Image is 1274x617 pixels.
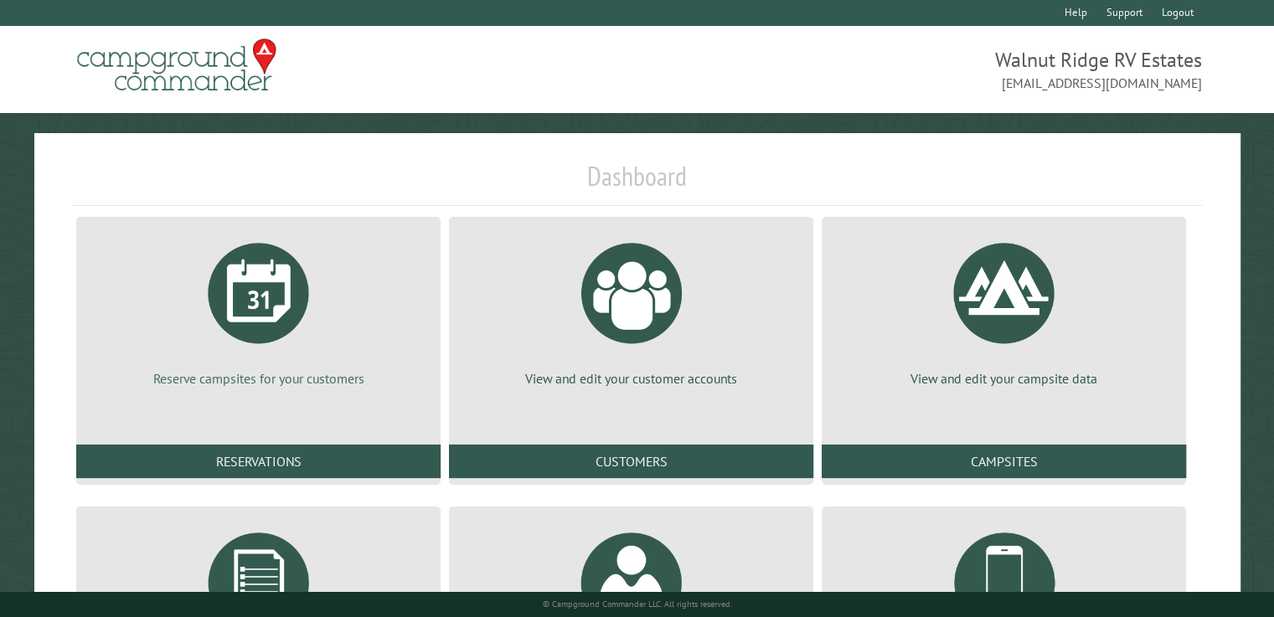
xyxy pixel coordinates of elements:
[72,33,281,98] img: Campground Commander
[449,445,813,478] a: Customers
[543,599,732,609] small: © Campground Commander LLC. All rights reserved.
[469,230,793,388] a: View and edit your customer accounts
[842,369,1166,388] p: View and edit your campsite data
[96,369,420,388] p: Reserve campsites for your customers
[76,445,441,478] a: Reservations
[822,445,1186,478] a: Campsites
[842,230,1166,388] a: View and edit your campsite data
[469,369,793,388] p: View and edit your customer accounts
[96,230,420,388] a: Reserve campsites for your customers
[72,160,1202,206] h1: Dashboard
[637,46,1202,93] span: Walnut Ridge RV Estates [EMAIL_ADDRESS][DOMAIN_NAME]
